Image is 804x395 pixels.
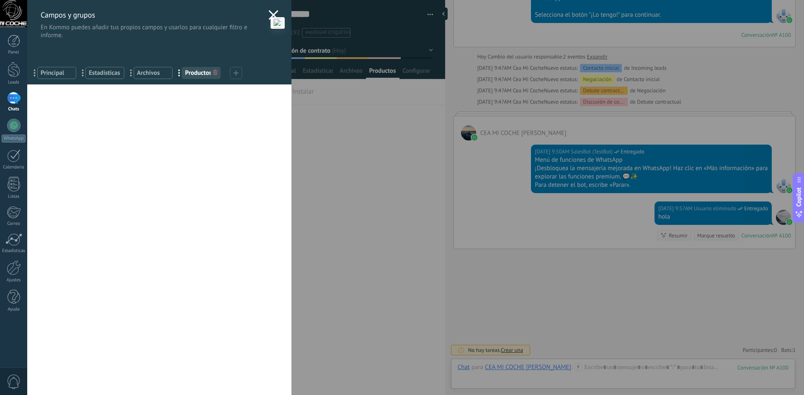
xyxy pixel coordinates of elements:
[41,23,264,39] p: En Kommo puedes añadir tus propios campos y usarlos para cualquier filtro e informe.
[89,69,121,77] span: Estadísticas
[185,69,217,77] span: Productos
[77,66,94,80] span: ...
[173,66,191,80] span: ...
[137,69,169,77] span: Archivos
[41,69,73,77] span: Principal
[41,10,264,20] h3: Campos y grupos
[795,187,803,206] span: Copilot
[29,66,46,80] span: ...
[125,66,142,80] span: ...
